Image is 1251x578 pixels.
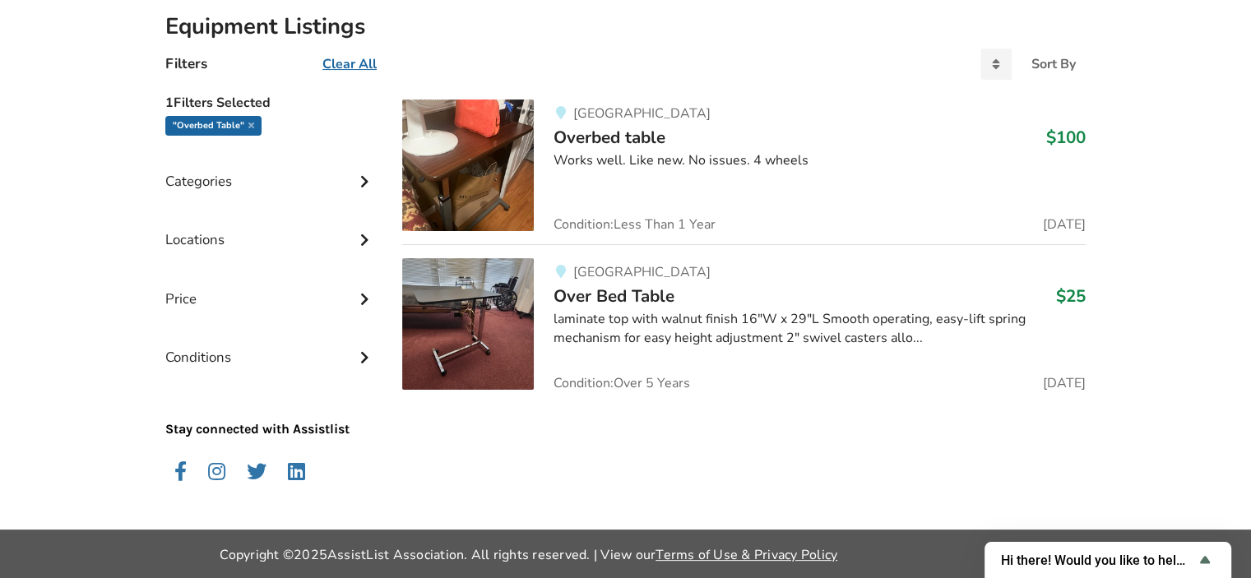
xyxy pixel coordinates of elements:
span: Condition: Over 5 Years [554,377,690,390]
h3: $100 [1046,127,1086,148]
h3: $25 [1056,285,1086,307]
u: Clear All [322,55,377,73]
h5: 1 Filters Selected [165,86,376,116]
p: Stay connected with Assistlist [165,374,376,439]
a: bedroom equipment-over bed table[GEOGRAPHIC_DATA]Over Bed Table$25laminate top with walnut finish... [402,244,1086,390]
div: Conditions [165,316,376,374]
div: Locations [165,198,376,257]
a: bedroom equipment-overbed table[GEOGRAPHIC_DATA]Overbed table$100Works well. Like new. No issues.... [402,99,1086,244]
img: bedroom equipment-overbed table [402,99,534,231]
span: Condition: Less Than 1 Year [554,218,716,231]
div: laminate top with walnut finish 16"W x 29"L Smooth operating, easy-lift spring mechanism for easy... [554,310,1086,348]
div: Sort By [1031,58,1076,71]
span: [DATE] [1043,218,1086,231]
button: Show survey - Hi there! Would you like to help us improve AssistList? [1001,550,1215,570]
span: Over Bed Table [554,284,674,307]
a: Terms of Use & Privacy Policy [656,546,837,564]
span: [GEOGRAPHIC_DATA] [572,263,710,281]
span: Overbed table [554,126,665,149]
img: bedroom equipment-over bed table [402,258,534,390]
h4: Filters [165,54,207,73]
span: [GEOGRAPHIC_DATA] [572,104,710,123]
div: Works well. Like new. No issues. 4 wheels [554,151,1086,170]
span: Hi there! Would you like to help us improve AssistList? [1001,553,1195,568]
h2: Equipment Listings [165,12,1086,41]
span: [DATE] [1043,377,1086,390]
div: "overbed table" [165,116,262,136]
div: Categories [165,140,376,198]
div: Price [165,257,376,316]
